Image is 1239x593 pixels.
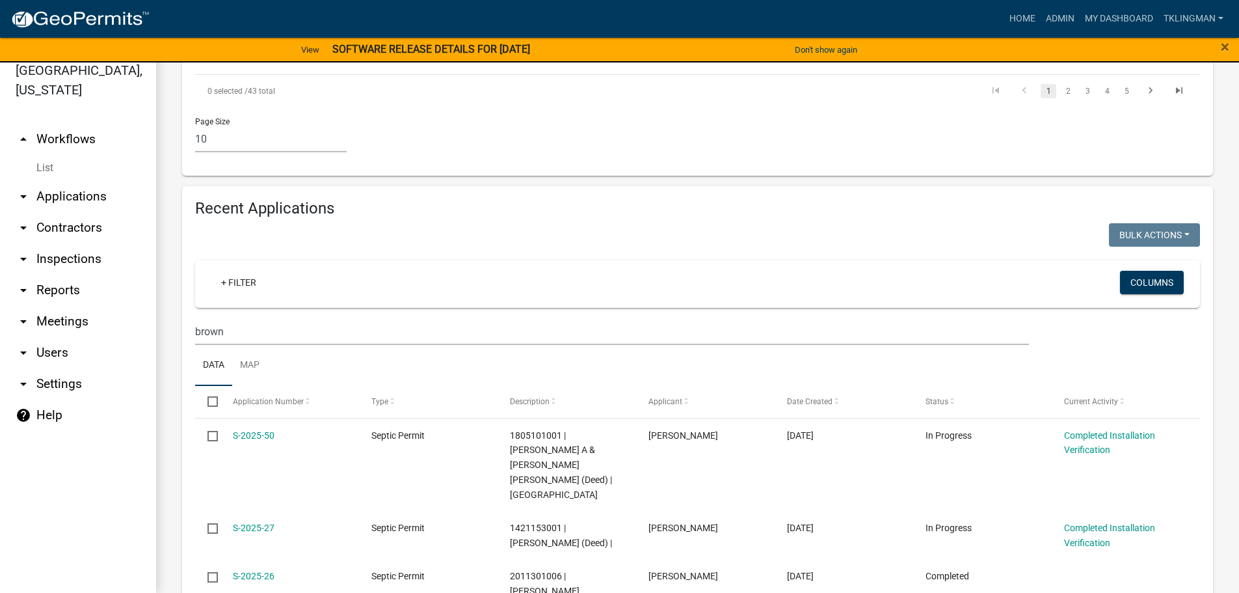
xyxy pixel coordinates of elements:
datatable-header-cell: Select [195,386,220,417]
a: S-2025-27 [233,523,274,533]
li: page 4 [1097,80,1117,102]
li: page 5 [1117,80,1136,102]
span: In Progress [926,430,972,441]
span: × [1221,38,1229,56]
span: Applicant [648,397,682,406]
i: arrow_drop_down [16,283,31,298]
a: Completed Installation Verification [1064,523,1155,548]
a: go to previous page [1012,84,1037,98]
span: Completed [926,571,969,581]
a: go to next page [1138,84,1163,98]
button: Columns [1120,271,1184,294]
a: My Dashboard [1080,7,1158,31]
datatable-header-cell: Description [498,386,636,417]
a: 4 [1099,84,1115,98]
a: tklingman [1158,7,1229,31]
span: Septic Permit [371,430,425,441]
a: go to first page [983,84,1008,98]
span: Type [371,397,388,406]
li: page 2 [1058,80,1078,102]
span: Application Number [233,397,304,406]
i: help [16,407,31,423]
datatable-header-cell: Application Number [220,386,358,417]
div: 43 total [195,75,592,107]
button: Bulk Actions [1109,223,1200,247]
i: arrow_drop_down [16,189,31,204]
i: arrow_drop_down [16,251,31,267]
a: Data [195,345,232,387]
datatable-header-cell: Status [913,386,1052,417]
li: page 3 [1078,80,1097,102]
a: go to last page [1167,84,1192,98]
datatable-header-cell: Type [358,386,497,417]
a: S-2025-50 [233,430,274,441]
i: arrow_drop_down [16,345,31,361]
span: Laura J. Hickey-Meyer [648,571,718,581]
span: 05/29/2025 [787,523,814,533]
datatable-header-cell: Applicant [636,386,775,417]
li: page 1 [1039,80,1058,102]
span: Description [510,397,550,406]
datatable-header-cell: Current Activity [1052,386,1190,417]
a: 1 [1041,84,1056,98]
i: arrow_drop_down [16,376,31,392]
h4: Recent Applications [195,199,1200,218]
a: View [296,39,325,61]
span: Status [926,397,948,406]
i: arrow_drop_down [16,314,31,329]
i: arrow_drop_up [16,131,31,147]
a: Completed Installation Verification [1064,430,1155,456]
a: 2 [1060,84,1076,98]
span: Septic Permit [371,571,425,581]
button: Close [1221,39,1229,55]
span: 1421153001 | GREVE TODD A (Deed) | [510,523,612,548]
input: Search for applications [195,318,1029,345]
span: In Progress [926,523,972,533]
span: Scott Brown [648,430,718,441]
a: 5 [1119,84,1134,98]
span: 05/22/2025 [787,571,814,581]
span: 07/30/2025 [787,430,814,441]
datatable-header-cell: Date Created [775,386,913,417]
span: 1805101001 | BROOKS VAYLARD A & BETTY LOU (Deed) | 34086 DOVE AVE [510,430,612,500]
a: S-2025-26 [233,571,274,581]
span: 0 selected / [207,87,248,96]
span: Date Created [787,397,833,406]
strong: SOFTWARE RELEASE DETAILS FOR [DATE] [332,43,530,55]
span: Current Activity [1064,397,1118,406]
span: Septic Permit [371,523,425,533]
a: 3 [1080,84,1095,98]
button: Don't show again [790,39,862,61]
i: arrow_drop_down [16,220,31,236]
a: Admin [1041,7,1080,31]
a: Home [1004,7,1041,31]
a: + Filter [211,271,267,294]
span: Scott Brown [648,523,718,533]
a: Map [232,345,267,387]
